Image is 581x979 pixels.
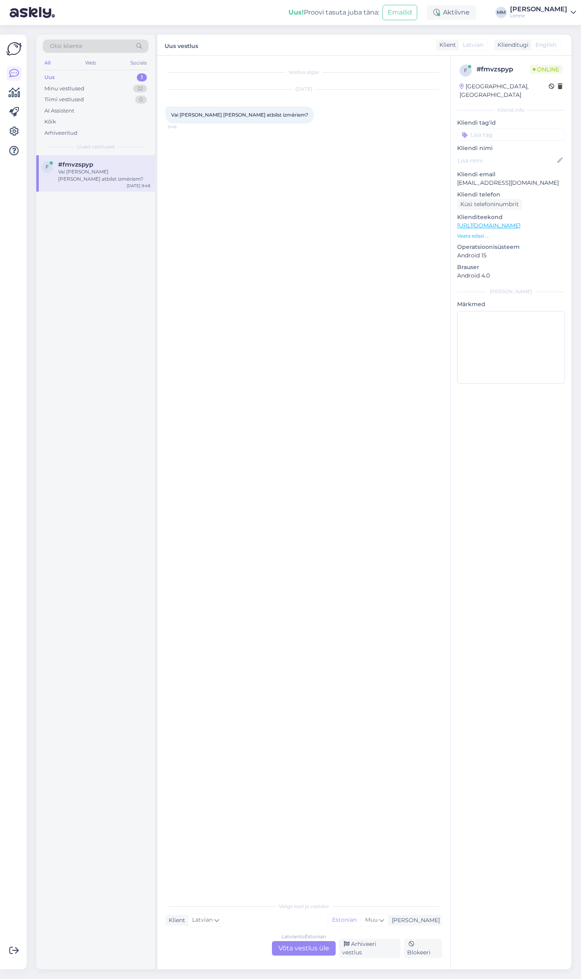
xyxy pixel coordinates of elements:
span: f [464,67,467,73]
div: Klienditugi [494,41,529,49]
div: Vestlus algas [165,69,442,76]
p: Operatsioonisüsteem [457,243,565,251]
span: Muu [365,916,378,923]
input: Lisa tag [457,129,565,141]
span: Latvian [463,41,483,49]
div: Kõik [44,118,56,126]
span: Otsi kliente [50,42,82,50]
div: Valige keel ja vastake [165,903,442,910]
div: [PERSON_NAME] [389,916,440,925]
a: [PERSON_NAME]Lenne [510,6,576,19]
div: Uus [44,73,55,81]
p: [EMAIL_ADDRESS][DOMAIN_NAME] [457,179,565,187]
div: [PERSON_NAME] [510,6,567,13]
div: Arhiveeritud [44,129,77,137]
span: Vai [PERSON_NAME] [PERSON_NAME] atbilst izmēriem? [171,112,308,118]
div: Estonian [328,914,361,926]
div: 32 [133,85,147,93]
div: AI Assistent [44,107,74,115]
p: Märkmed [457,300,565,309]
p: Android 4.0 [457,271,565,280]
p: Kliendi telefon [457,190,565,199]
div: Blokeeri [404,939,442,958]
div: Küsi telefoninumbrit [457,199,522,210]
div: Socials [129,58,148,68]
div: MM [495,7,507,18]
b: Uus! [288,8,304,16]
p: Brauser [457,263,565,271]
div: [PERSON_NAME] [457,288,565,295]
label: Uus vestlus [165,40,198,50]
span: Online [530,65,562,74]
div: Aktiivne [427,5,476,20]
div: 1 [137,73,147,81]
p: Kliendi email [457,170,565,179]
p: Android 15 [457,251,565,260]
span: English [535,41,556,49]
div: # fmvzspyp [477,65,530,74]
span: 9:48 [168,124,198,130]
span: #fmvzspyp [58,161,93,168]
span: Uued vestlused [77,143,115,150]
span: Latvian [192,916,213,925]
div: Latvian to Estonian [282,933,326,940]
div: Võta vestlus üle [272,941,336,956]
div: All [43,58,52,68]
div: [DATE] [165,86,442,93]
a: [URL][DOMAIN_NAME] [457,222,520,229]
div: [GEOGRAPHIC_DATA], [GEOGRAPHIC_DATA] [460,82,549,99]
div: Web [84,58,98,68]
div: Minu vestlused [44,85,84,93]
div: Lenne [510,13,567,19]
img: Askly Logo [6,41,22,56]
div: Klient [165,916,185,925]
div: Klient [436,41,456,49]
p: Klienditeekond [457,213,565,221]
div: Proovi tasuta juba täna: [288,8,379,17]
div: [DATE] 9:48 [127,183,150,189]
p: Kliendi tag'id [457,119,565,127]
input: Lisa nimi [458,156,556,165]
div: Tiimi vestlused [44,96,84,104]
p: Kliendi nimi [457,144,565,152]
p: Vaata edasi ... [457,232,565,240]
div: Arhiveeri vestlus [339,939,401,958]
div: Kliendi info [457,106,565,114]
div: Vai [PERSON_NAME] [PERSON_NAME] atbilst izmēriem? [58,168,150,183]
div: 0 [135,96,147,104]
span: f [46,164,49,170]
button: Emailid [382,5,417,20]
